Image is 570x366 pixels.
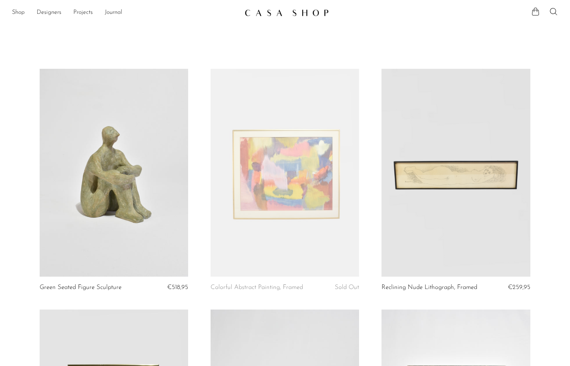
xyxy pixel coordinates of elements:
[508,284,530,290] span: €259,95
[335,284,359,290] span: Sold Out
[211,284,303,291] a: Colorful Abstract Painting, Framed
[12,6,239,19] ul: NEW HEADER MENU
[105,8,122,18] a: Journal
[40,284,122,291] a: Green Seated Figure Sculpture
[37,8,61,18] a: Designers
[167,284,188,290] span: €518,95
[73,8,93,18] a: Projects
[12,6,239,19] nav: Desktop navigation
[381,284,477,291] a: Reclining Nude Lithograph, Framed
[12,8,25,18] a: Shop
